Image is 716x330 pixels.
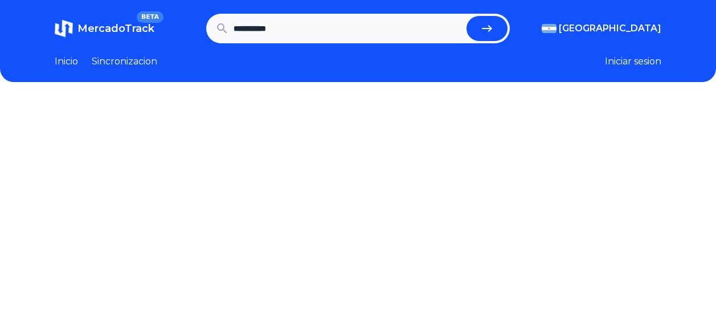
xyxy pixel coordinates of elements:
a: MercadoTrackBETA [55,19,154,38]
img: MercadoTrack [55,19,73,38]
span: BETA [137,11,163,23]
a: Inicio [55,55,78,68]
span: MercadoTrack [77,22,154,35]
button: [GEOGRAPHIC_DATA] [542,22,661,35]
a: Sincronizacion [92,55,157,68]
span: [GEOGRAPHIC_DATA] [559,22,661,35]
img: Argentina [542,24,557,33]
button: Iniciar sesion [605,55,661,68]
